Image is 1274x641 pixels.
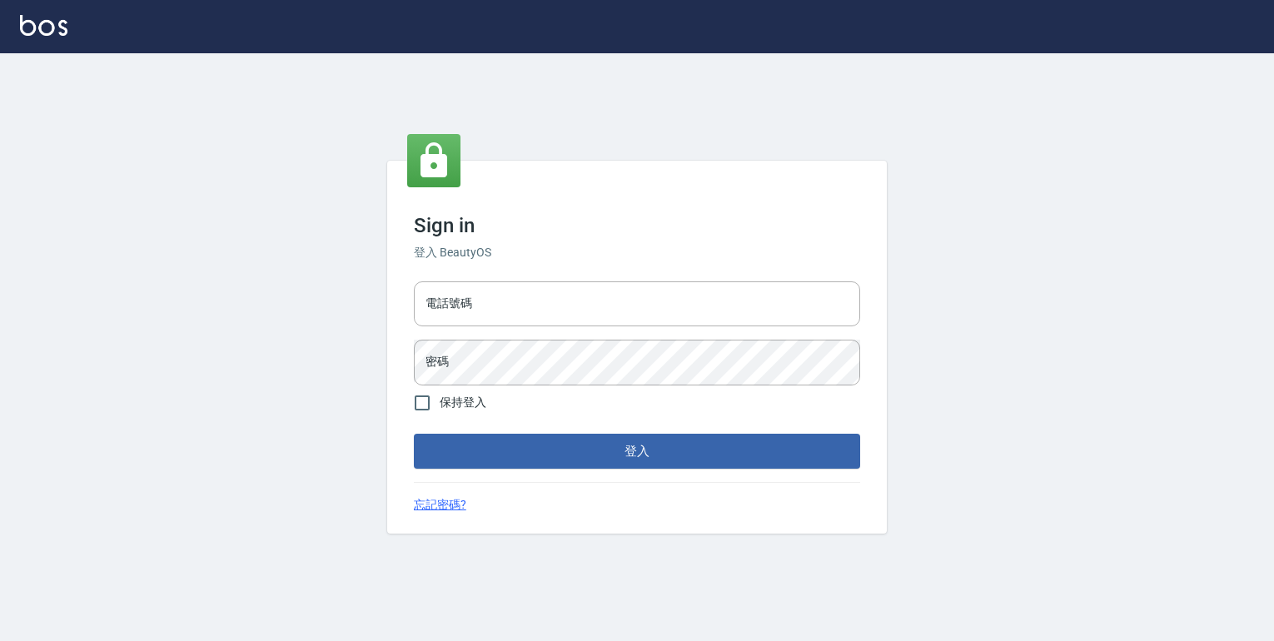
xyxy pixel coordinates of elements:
[440,394,486,411] span: 保持登入
[414,214,860,237] h3: Sign in
[414,434,860,469] button: 登入
[414,496,466,514] a: 忘記密碼?
[20,15,67,36] img: Logo
[414,244,860,261] h6: 登入 BeautyOS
